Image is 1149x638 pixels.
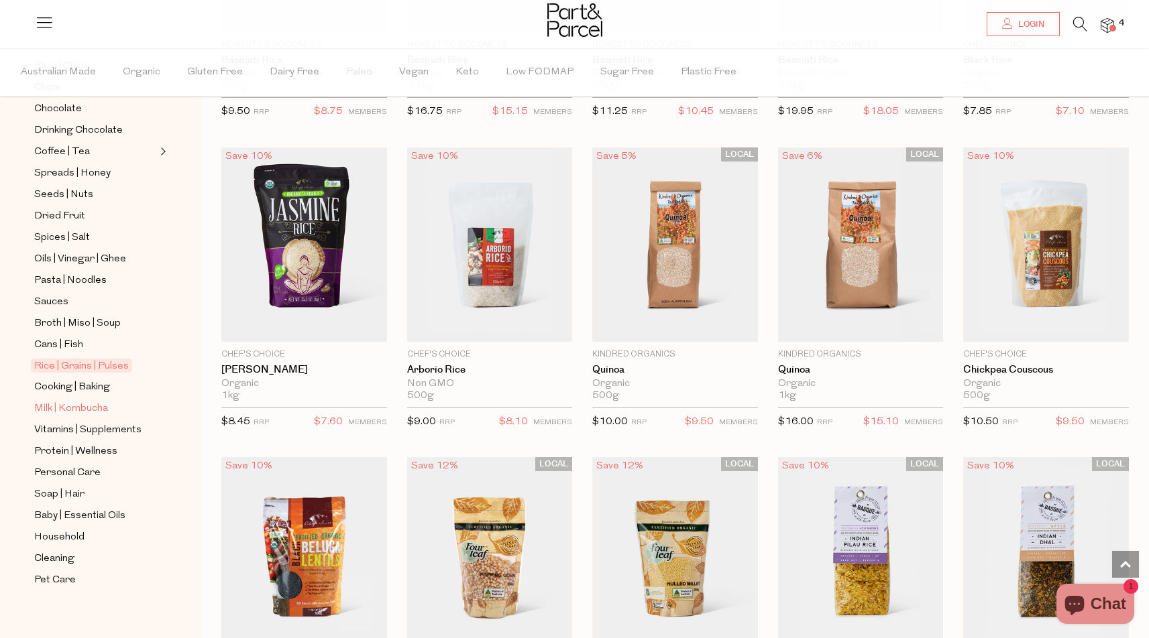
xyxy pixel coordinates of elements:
[34,316,121,332] span: Broth | Miso | Soup
[221,147,387,342] img: Jasmine Rice
[1002,419,1018,426] small: RRP
[221,364,387,376] a: [PERSON_NAME]
[963,107,992,117] span: $7.85
[407,417,436,427] span: $9.00
[778,417,814,427] span: $16.00
[399,49,429,96] span: Vegan
[904,419,943,426] small: MEMBERS
[34,464,156,481] a: Personal Care
[685,413,714,431] span: $9.50
[34,315,156,332] a: Broth | Miso | Soup
[34,422,142,438] span: Vitamins | Supplements
[547,3,602,37] img: Part&Parcel
[681,49,736,96] span: Plastic Free
[34,143,156,160] a: Coffee | Tea
[906,147,943,162] span: LOCAL
[863,103,899,121] span: $18.05
[34,379,110,395] span: Cooking | Baking
[407,457,462,475] div: Save 12%
[592,378,758,390] div: Organic
[314,413,343,431] span: $7.60
[254,419,269,426] small: RRP
[34,101,82,117] span: Chocolate
[533,109,572,116] small: MEMBERS
[1115,17,1128,29] span: 4
[1052,584,1138,627] inbox-online-store-chat: Shopify online store chat
[506,49,573,96] span: Low FODMAP
[592,147,641,166] div: Save 5%
[778,348,944,361] p: Kindred Organics
[34,273,107,289] span: Pasta | Noodles
[963,417,999,427] span: $10.50
[34,294,156,310] a: Sauces
[778,107,814,117] span: $19.95
[407,147,462,166] div: Save 10%
[906,457,943,471] span: LOCAL
[348,419,387,426] small: MEMBERS
[778,364,944,376] a: Quinoa
[600,49,654,96] span: Sugar Free
[34,529,85,546] span: Household
[592,390,619,402] span: 500g
[21,49,96,96] span: Australian Made
[31,359,132,373] span: Rice | Grains | Pulses
[1056,413,1085,431] span: $9.50
[778,147,944,342] img: Quinoa
[721,147,758,162] span: LOCAL
[446,109,461,116] small: RRP
[346,49,372,96] span: Paleo
[34,230,90,246] span: Spices | Salt
[34,337,83,353] span: Cans | Fish
[34,507,156,524] a: Baby | Essential Oils
[34,487,85,503] span: Soap | Hair
[963,348,1129,361] p: Chef's Choice
[123,49,160,96] span: Organic
[592,348,758,361] p: Kindred Organics
[904,109,943,116] small: MEMBERS
[34,208,85,225] span: Dried Fruit
[34,123,123,139] span: Drinking Chocolate
[34,358,156,374] a: Rice | Grains | Pulses
[1056,103,1085,121] span: $7.10
[34,122,156,139] a: Drinking Chocolate
[407,364,573,376] a: Arborio Rice
[439,419,455,426] small: RRP
[34,529,156,546] a: Household
[187,49,243,96] span: Gluten Free
[34,486,156,503] a: Soap | Hair
[499,413,528,431] span: $8.10
[817,419,832,426] small: RRP
[34,166,111,182] span: Spreads | Honey
[407,348,573,361] p: Chef's Choice
[270,49,319,96] span: Dairy Free
[863,413,899,431] span: $15.10
[221,348,387,361] p: Chef's Choice
[34,551,74,567] span: Cleaning
[34,465,101,481] span: Personal Care
[492,103,528,121] span: $15.15
[1092,457,1129,471] span: LOCAL
[592,364,758,376] a: Quinoa
[34,101,156,117] a: Chocolate
[719,419,758,426] small: MEMBERS
[995,109,1011,116] small: RRP
[221,390,239,402] span: 1kg
[34,444,117,460] span: Protein | Wellness
[254,109,269,116] small: RRP
[34,294,68,310] span: Sauces
[631,109,647,116] small: RRP
[34,229,156,246] a: Spices | Salt
[34,508,125,524] span: Baby | Essential Oils
[34,572,156,588] a: Pet Care
[407,147,573,342] img: Arborio Rice
[34,443,156,460] a: Protein | Wellness
[348,109,387,116] small: MEMBERS
[778,147,826,166] div: Save 6%
[778,378,944,390] div: Organic
[407,378,573,390] div: Non GMO
[963,147,1129,342] img: Chickpea Couscous
[963,147,1018,166] div: Save 10%
[535,457,572,471] span: LOCAL
[34,186,156,203] a: Seeds | Nuts
[592,457,647,475] div: Save 12%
